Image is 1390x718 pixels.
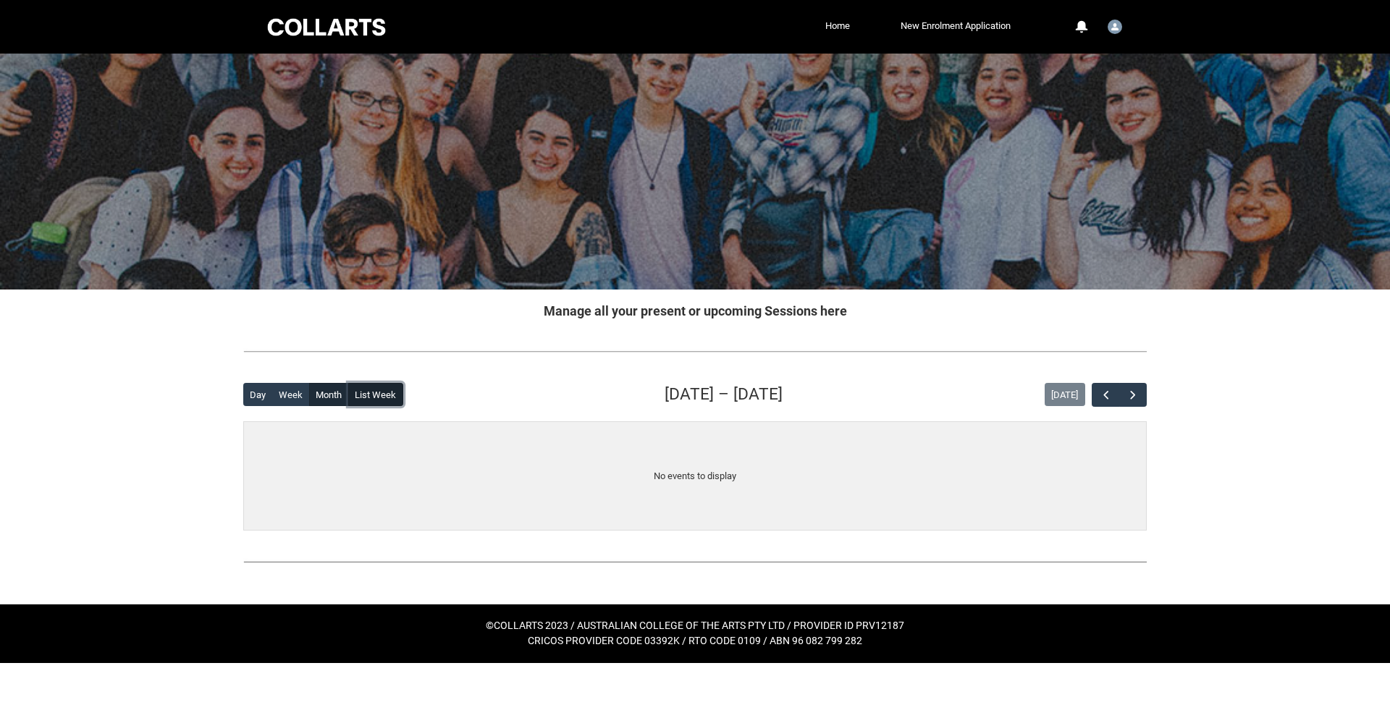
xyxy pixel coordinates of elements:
[897,15,1014,37] a: New Enrolment Application
[243,554,1147,569] img: REDU_GREY_LINE
[272,383,310,406] button: Week
[243,383,273,406] button: Day
[1045,383,1085,406] button: [DATE]
[348,383,403,406] button: List Week
[665,382,783,407] h2: [DATE] – [DATE]
[1108,20,1122,34] img: Student.tshort.20252515
[243,344,1147,359] img: REDU_GREY_LINE
[243,301,1147,321] h2: Manage all your present or upcoming Sessions here
[654,469,736,483] div: No events to display
[309,383,349,406] button: Month
[1092,383,1119,407] button: Previous Week
[1104,14,1126,37] button: User Profile Student.tshort.20252515
[822,15,854,37] a: Home
[1119,383,1147,407] button: Next Week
